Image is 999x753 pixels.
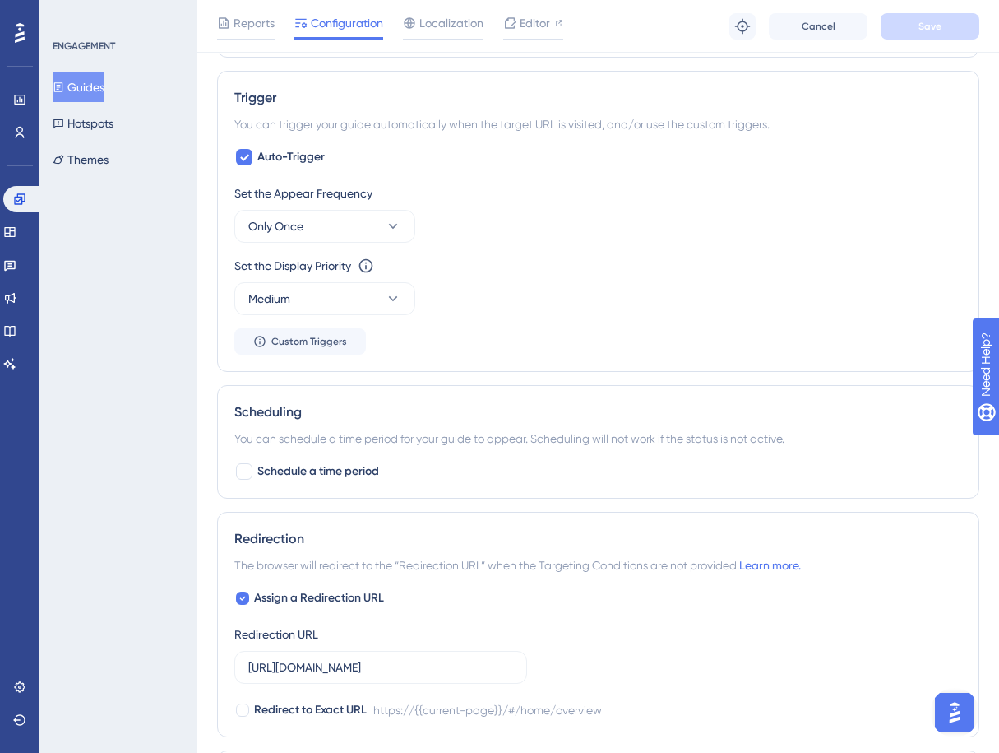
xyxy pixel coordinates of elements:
[234,555,801,575] span: The browser will redirect to the “Redirection URL” when the Targeting Conditions are not provided.
[234,529,962,549] div: Redirection
[248,289,290,309] span: Medium
[248,658,513,676] input: https://www.example.com/
[419,13,483,33] span: Localization
[53,109,113,138] button: Hotspots
[918,20,941,33] span: Save
[234,88,962,108] div: Trigger
[234,402,962,422] div: Scheduling
[373,700,602,720] div: https://{{current-page}}/#/home/overview
[520,13,550,33] span: Editor
[254,588,384,608] span: Assign a Redirection URL
[802,20,835,33] span: Cancel
[234,13,275,33] span: Reports
[739,559,801,572] a: Learn more.
[930,688,979,737] iframe: UserGuiding AI Assistant Launcher
[881,13,979,40] button: Save
[234,114,962,134] div: You can trigger your guide automatically when the target URL is visited, and/or use the custom tr...
[234,282,415,315] button: Medium
[39,4,103,24] span: Need Help?
[234,328,366,355] button: Custom Triggers
[234,256,351,276] div: Set the Display Priority
[271,335,347,348] span: Custom Triggers
[53,72,104,102] button: Guides
[257,462,379,481] span: Schedule a time period
[248,216,303,236] span: Only Once
[257,147,325,167] span: Auto-Trigger
[234,210,415,243] button: Only Once
[53,145,109,174] button: Themes
[769,13,867,40] button: Cancel
[53,40,115,53] div: ENGAGEMENT
[311,13,383,33] span: Configuration
[234,625,318,644] div: Redirection URL
[234,429,962,449] div: You can schedule a time period for your guide to appear. Scheduling will not work if the status i...
[254,700,367,720] span: Redirect to Exact URL
[234,184,962,203] div: Set the Appear Frequency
